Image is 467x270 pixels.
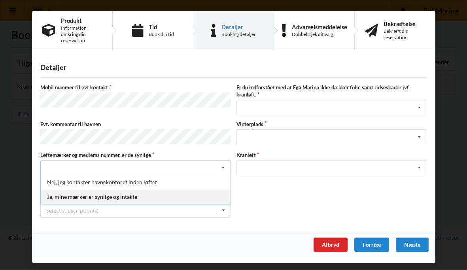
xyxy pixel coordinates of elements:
label: Vinterplads [236,121,427,128]
label: Kranløft [236,151,427,159]
div: Select subscription(s) [46,207,98,214]
label: Løftemærker og medlems nummer, er de synlige [40,151,231,159]
div: Næste [395,238,428,252]
div: Ja, mine mærker er synlige og intakte [41,189,231,204]
div: Booking detaljer [221,31,256,38]
div: Forrige [354,238,389,252]
div: Advarselsmeddelelse [291,24,347,30]
div: Tid [148,24,174,30]
div: Book din tid [148,31,174,38]
label: Er du indforstået med at Egå Marina ikke dækker folie samt ridseskader jvf. kranløft. [236,84,427,98]
div: Afbryd [313,238,347,252]
div: Detaljer [40,63,427,72]
div: Information omkring din reservation [61,25,102,44]
div: Produkt [61,17,102,24]
div: Bekræftelse [384,21,425,27]
div: Dobbelttjek dit valg [291,31,347,38]
div: Bekræft din reservation [384,28,425,41]
label: Evt. kommentar til havnen [40,121,231,128]
div: Nej, jeg kontakter havnekontoret inden løftet [41,175,231,189]
div: Detaljer [221,24,256,30]
label: Mobil nummer til evt kontakt [40,84,231,91]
